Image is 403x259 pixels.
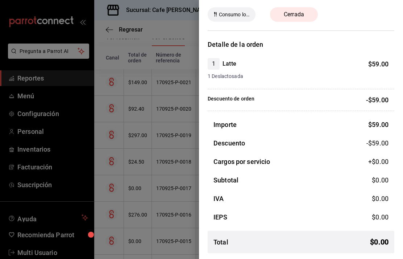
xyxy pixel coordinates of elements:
h3: Total [213,237,228,247]
span: Consumo local [216,11,253,18]
span: +$ 0.00 [368,157,389,166]
p: Descuento de orden [208,95,254,105]
span: $ 0.00 [372,176,389,184]
span: 1 Deslactosada [208,73,389,80]
span: $ 0.00 [372,213,389,221]
span: $ 0.00 [370,237,389,247]
span: Cerrada [279,10,308,19]
span: $ 0.00 [372,195,389,202]
h3: Descuento [213,138,245,148]
h3: Subtotal [213,175,238,185]
h3: IEPS [213,212,228,222]
span: $ 59.00 [368,121,389,128]
h3: Detalle de la orden [208,40,394,49]
p: -$59.00 [366,95,389,105]
h4: Latte [223,59,236,68]
h3: Cargos por servicio [213,157,270,166]
span: 1 [208,59,220,68]
span: -$59.00 [366,138,389,148]
h3: Importe [213,120,237,129]
h3: IVA [213,194,224,203]
span: $ 59.00 [368,60,389,68]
